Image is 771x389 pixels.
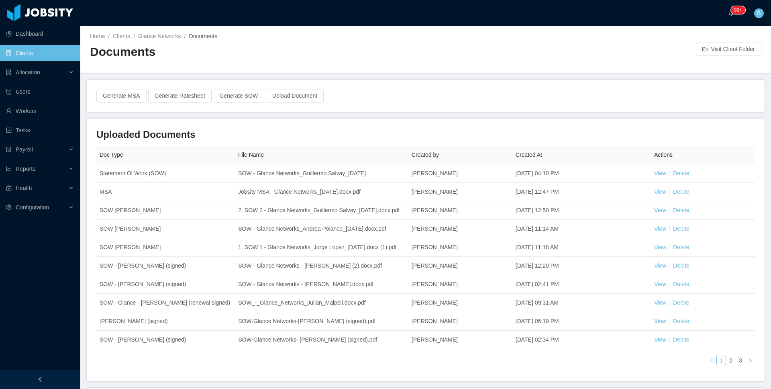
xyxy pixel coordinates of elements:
a: icon: auditClients [6,45,74,61]
td: 2. SOW 2 - Glance Networks_Guillermo Salvay_[DATE].docx.pdf [235,201,408,220]
td: SOW-Glance Networks- [PERSON_NAME] (signed).pdf [235,331,408,349]
td: [PERSON_NAME] [408,183,512,201]
td: [PERSON_NAME] [408,257,512,275]
span: / [184,33,186,39]
td: SOW_-_Glance_Networks_Julian_Malpeli.docx.pdf [235,294,408,312]
a: View [654,225,666,232]
span: Documents [189,33,217,39]
i: icon: right [748,358,753,363]
a: View [654,262,666,269]
a: Clients [113,33,130,39]
li: 2 [726,356,736,365]
a: Delete [673,188,689,195]
a: Delete [673,336,689,343]
a: Delete [673,262,689,269]
a: Delete [673,225,689,232]
h3: Uploaded Documents [96,128,755,141]
td: Statement Of Work (SOW) [96,164,235,183]
a: View [654,318,666,324]
td: Jobsity MSA - Glance Networks_[DATE].docx.pdf [235,183,408,201]
a: icon: userWorkers [6,103,74,119]
li: Next Page [745,356,755,365]
a: Home [90,33,105,39]
td: SOW - [PERSON_NAME] (signed) [96,275,235,294]
td: [PERSON_NAME] [408,220,512,238]
span: Payroll [16,146,33,153]
button: Upload Document [266,90,324,102]
i: icon: setting [6,205,12,210]
i: icon: medicine-box [6,185,12,191]
td: SOW - Glance - [PERSON_NAME] (renewal signed) [96,294,235,312]
span: Allocation [16,69,40,76]
i: icon: line-chart [6,166,12,172]
td: SOW [PERSON_NAME] [96,220,235,238]
span: Health [16,185,32,191]
span: Actions [654,152,673,158]
td: SOW - Glance Networks_Guillermo Salvay_[DATE] [235,164,408,183]
a: Delete [673,281,689,287]
button: Generate MSA [96,90,147,102]
td: MSA [96,183,235,201]
a: Glance Networks [138,33,181,39]
td: [DATE] 12:20 PM [512,257,651,275]
td: [PERSON_NAME] [408,294,512,312]
a: 3 [736,356,745,365]
td: SOW - [PERSON_NAME] (signed) [96,331,235,349]
td: SOW - [PERSON_NAME] (signed) [96,257,235,275]
span: File Name [238,152,264,158]
a: Delete [673,170,689,176]
td: [DATE] 11:18 AM [512,238,651,257]
td: [PERSON_NAME] [408,164,512,183]
td: [DATE] 11:14 AM [512,220,651,238]
a: icon: robotUsers [6,84,74,100]
td: [PERSON_NAME] (signed) [96,312,235,331]
button: Generate SOW [213,90,264,102]
a: View [654,207,666,213]
td: [PERSON_NAME] [408,312,512,331]
i: icon: bell [728,10,734,16]
td: SOW [PERSON_NAME] [96,201,235,220]
span: / [133,33,135,39]
td: SOW [PERSON_NAME] [96,238,235,257]
a: View [654,244,666,250]
span: Configuration [16,204,49,211]
a: Delete [673,299,689,306]
td: [DATE] 02:41 PM [512,275,651,294]
button: Generate Ratesheet [148,90,212,102]
td: [DATE] 02:34 PM [512,331,651,349]
i: icon: left [709,358,714,363]
td: [DATE] 12:47 PM [512,183,651,201]
td: [PERSON_NAME] [408,275,512,294]
td: [PERSON_NAME] [408,331,512,349]
a: icon: profileTasks [6,122,74,138]
a: Delete [673,244,689,250]
td: [PERSON_NAME] [408,201,512,220]
a: Delete [673,207,689,213]
span: B [757,8,761,18]
span: Created At [516,152,542,158]
sup: 245 [731,6,745,14]
li: 3 [736,356,745,365]
span: Created by [412,152,439,158]
td: [DATE] 05:19 PM [512,312,651,331]
td: 1. SOW 1 - Glance Networks_Jorge Lopez_[DATE].docx (1).pdf [235,238,408,257]
span: / [108,33,110,39]
a: icon: pie-chartDashboard [6,26,74,42]
a: View [654,336,666,343]
span: Doc Type [100,152,123,158]
i: icon: solution [6,70,12,75]
td: SOW - Glance Networks - [PERSON_NAME].docx.pdf [235,275,408,294]
td: [PERSON_NAME] [408,238,512,257]
i: icon: file-protect [6,147,12,152]
a: View [654,188,666,195]
td: SOW - Glance Networks_Andrea Polanco_[DATE].docx.pdf [235,220,408,238]
button: icon: folder-openVisit Client Folder [696,43,761,55]
a: 1 [717,356,726,365]
li: Previous Page [707,356,716,365]
a: View [654,170,666,176]
td: SOW-Glance Networks-[PERSON_NAME] (signed).pdf [235,312,408,331]
a: View [654,299,666,306]
span: Reports [16,166,35,172]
